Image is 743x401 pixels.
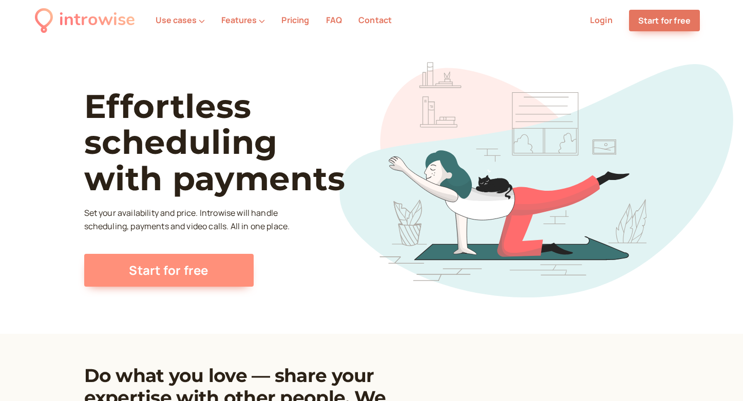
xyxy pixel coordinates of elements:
iframe: Chat Widget [692,352,743,401]
a: Login [590,14,613,26]
a: Start for free [84,254,254,287]
a: Start for free [629,10,700,31]
p: Set your availability and price. Introwise will handle scheduling, payments and video calls. All ... [84,207,293,233]
a: Pricing [281,14,309,26]
button: Features [221,15,265,25]
a: introwise [35,6,135,34]
div: introwise [59,6,135,34]
h1: Effortless scheduling with payments [84,88,383,196]
button: Use cases [156,15,205,25]
a: Contact [358,14,392,26]
a: FAQ [326,14,342,26]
